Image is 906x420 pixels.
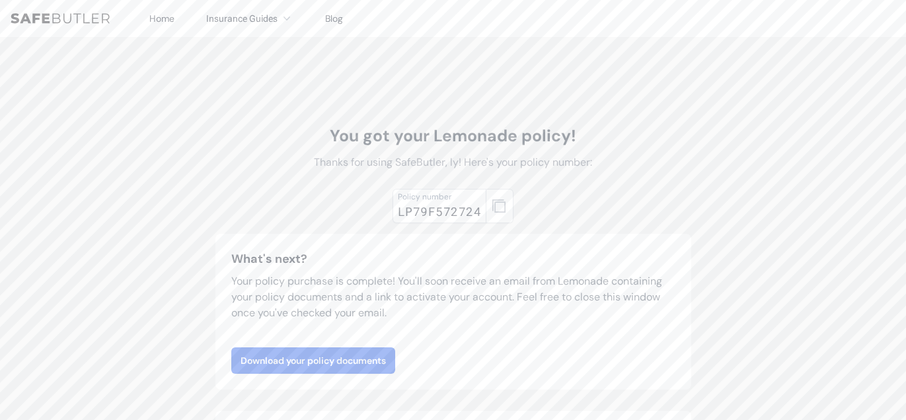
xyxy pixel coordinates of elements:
[305,125,601,147] h1: You got your Lemonade policy!
[231,347,395,374] a: Download your policy documents
[231,250,675,268] h3: What's next?
[325,13,343,24] a: Blog
[305,152,601,173] p: Thanks for using SafeButler, ly! Here's your policy number:
[231,273,675,321] p: Your policy purchase is complete! You'll soon receive an email from Lemonade containing your poli...
[206,11,293,26] button: Insurance Guides
[398,202,481,221] div: LP79F572724
[11,13,110,24] img: SafeButler Text Logo
[149,13,174,24] a: Home
[398,192,481,202] div: Policy number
